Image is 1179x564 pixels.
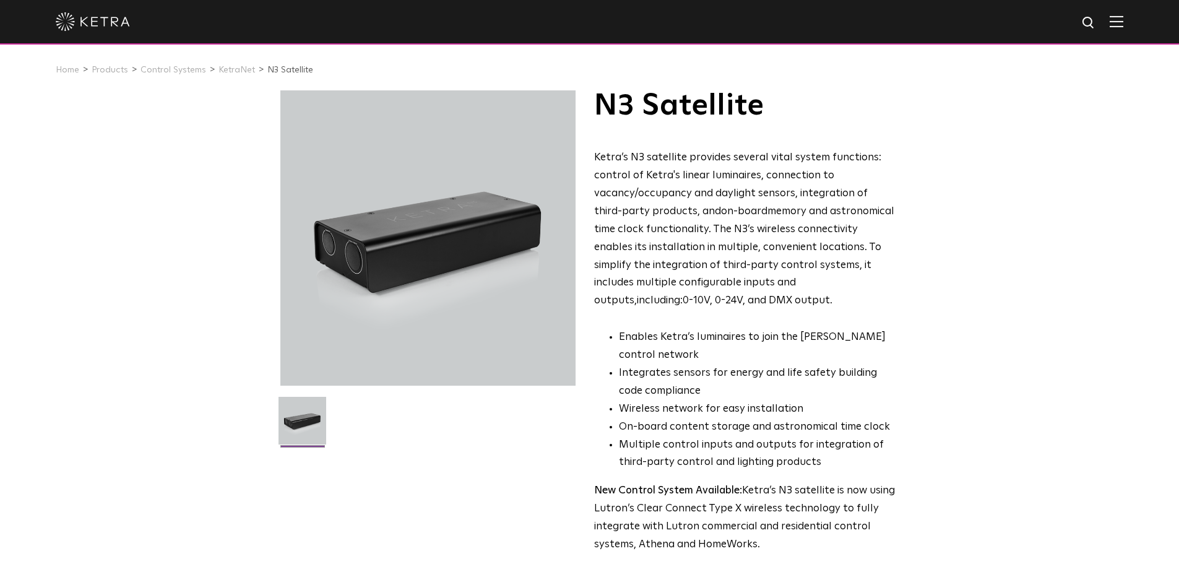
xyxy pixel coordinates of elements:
img: N3-Controller-2021-Web-Square [279,397,326,454]
a: KetraNet [218,66,255,74]
li: On-board content storage and astronomical time clock [619,419,896,436]
strong: New Control System Available: [594,485,742,496]
g: including: [637,295,683,306]
img: ketra-logo-2019-white [56,12,130,31]
li: Wireless network for easy installation [619,401,896,419]
p: Ketra’s N3 satellite is now using Lutron’s Clear Connect Type X wireless technology to fully inte... [594,482,896,554]
a: Home [56,66,79,74]
g: on-board [721,206,767,217]
li: Integrates sensors for energy and life safety building code compliance [619,365,896,401]
img: search icon [1081,15,1097,31]
a: N3 Satellite [267,66,313,74]
img: Hamburger%20Nav.svg [1110,15,1123,27]
a: Control Systems [140,66,206,74]
a: Products [92,66,128,74]
h1: N3 Satellite [594,90,896,121]
li: Enables Ketra’s luminaires to join the [PERSON_NAME] control network [619,329,896,365]
li: Multiple control inputs and outputs for integration of third-party control and lighting products [619,436,896,472]
p: Ketra’s N3 satellite provides several vital system functions: control of Ketra's linear luminaire... [594,149,896,310]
